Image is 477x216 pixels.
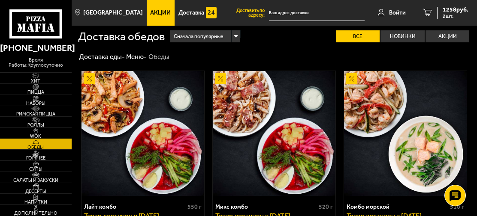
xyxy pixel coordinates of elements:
img: Микс комбо [213,71,336,196]
span: 550 г [187,203,202,210]
img: Комбо морской [344,71,467,196]
span: [GEOGRAPHIC_DATA] [83,10,143,16]
img: 15daf4d41897b9f0e9f617042186c801.svg [206,7,217,18]
img: Акционный [215,73,226,84]
a: АкционныйЛайт комбо [82,71,205,196]
label: Акции [426,30,470,42]
span: 1258 руб. [443,7,468,13]
span: Акции [150,10,171,16]
img: Акционный [84,73,95,84]
span: 2 шт. [443,14,468,19]
div: Микс комбо [215,204,317,211]
span: Доставка [178,10,204,16]
label: Новинки [380,30,425,42]
span: Войти [389,10,406,16]
label: Все [336,30,380,42]
span: 520 г [319,203,333,210]
a: Меню- [126,53,147,61]
div: Обеды [148,53,169,61]
div: Комбо морской [347,204,448,211]
span: Доставить по адресу: [220,8,269,18]
input: Ваш адрес доставки [269,5,364,21]
a: АкционныйМикс комбо [213,71,336,196]
img: Акционный [346,73,357,84]
img: Лайт комбо [82,71,205,196]
a: Доставка еды- [79,53,125,61]
div: Лайт комбо [84,204,186,211]
h1: Доставка обедов [78,31,165,42]
span: Сначала популярные [174,30,223,44]
a: АкционныйКомбо морской [344,71,467,196]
